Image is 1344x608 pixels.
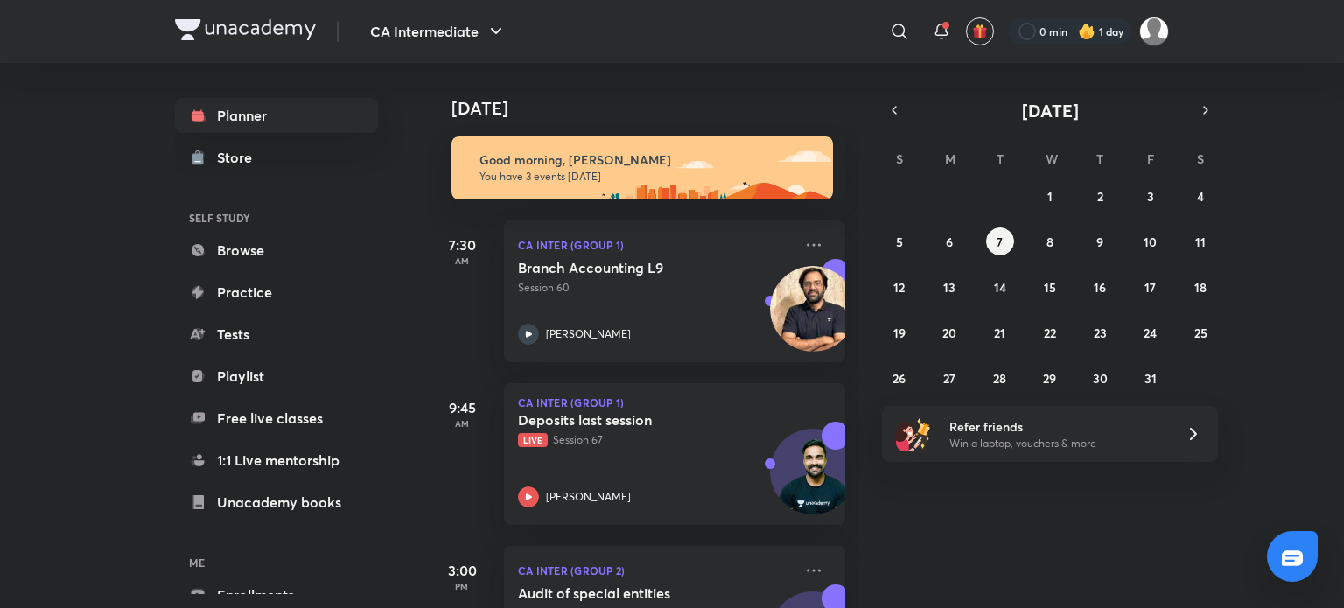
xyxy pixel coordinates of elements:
abbr: October 14, 2025 [994,279,1006,296]
abbr: October 8, 2025 [1046,234,1053,250]
a: Unacademy books [175,485,378,520]
button: October 13, 2025 [935,273,963,301]
button: October 18, 2025 [1186,273,1214,301]
h6: Good morning, [PERSON_NAME] [479,152,817,168]
p: [PERSON_NAME] [546,326,631,342]
abbr: October 3, 2025 [1147,188,1154,205]
abbr: October 31, 2025 [1144,370,1157,387]
button: October 14, 2025 [986,273,1014,301]
button: October 1, 2025 [1036,182,1064,210]
a: Practice [175,275,378,310]
img: morning [451,136,833,199]
abbr: October 5, 2025 [896,234,903,250]
abbr: October 10, 2025 [1144,234,1157,250]
abbr: October 1, 2025 [1047,188,1053,205]
h6: Refer friends [949,417,1165,436]
p: Win a laptop, vouchers & more [949,436,1165,451]
abbr: October 18, 2025 [1194,279,1207,296]
div: Store [217,147,262,168]
button: [DATE] [906,98,1193,122]
button: October 6, 2025 [935,227,963,255]
a: Browse [175,233,378,268]
button: avatar [966,17,994,45]
abbr: October 16, 2025 [1094,279,1106,296]
a: Playlist [175,359,378,394]
button: October 19, 2025 [885,318,913,346]
button: October 7, 2025 [986,227,1014,255]
a: Store [175,140,378,175]
abbr: October 13, 2025 [943,279,955,296]
p: CA Inter (Group 1) [518,397,831,408]
abbr: October 27, 2025 [943,370,955,387]
h5: 3:00 [427,560,497,581]
button: October 30, 2025 [1086,364,1114,392]
abbr: October 24, 2025 [1144,325,1157,341]
abbr: October 26, 2025 [892,370,906,387]
img: referral [896,416,931,451]
button: October 9, 2025 [1086,227,1114,255]
button: October 20, 2025 [935,318,963,346]
button: CA Intermediate [360,14,517,49]
p: AM [427,255,497,266]
abbr: October 22, 2025 [1044,325,1056,341]
abbr: October 4, 2025 [1197,188,1204,205]
abbr: October 29, 2025 [1043,370,1056,387]
abbr: Wednesday [1046,150,1058,167]
p: CA Inter (Group 2) [518,560,793,581]
button: October 15, 2025 [1036,273,1064,301]
abbr: October 6, 2025 [946,234,953,250]
abbr: Sunday [896,150,903,167]
h5: Branch Accounting L9 [518,259,736,276]
a: 1:1 Live mentorship [175,443,378,478]
p: PM [427,581,497,591]
p: AM [427,418,497,429]
abbr: October 21, 2025 [994,325,1005,341]
button: October 27, 2025 [935,364,963,392]
abbr: October 19, 2025 [893,325,906,341]
h5: 7:30 [427,234,497,255]
a: Company Logo [175,19,316,45]
button: October 24, 2025 [1137,318,1165,346]
button: October 4, 2025 [1186,182,1214,210]
abbr: October 12, 2025 [893,279,905,296]
abbr: October 11, 2025 [1195,234,1206,250]
p: [PERSON_NAME] [546,489,631,505]
button: October 10, 2025 [1137,227,1165,255]
button: October 16, 2025 [1086,273,1114,301]
button: October 29, 2025 [1036,364,1064,392]
p: CA Inter (Group 1) [518,234,793,255]
abbr: October 20, 2025 [942,325,956,341]
p: Session 60 [518,280,793,296]
button: October 12, 2025 [885,273,913,301]
h6: ME [175,548,378,577]
button: October 11, 2025 [1186,227,1214,255]
abbr: October 28, 2025 [993,370,1006,387]
button: October 26, 2025 [885,364,913,392]
button: October 2, 2025 [1086,182,1114,210]
abbr: October 23, 2025 [1094,325,1107,341]
img: streak [1078,23,1095,40]
abbr: Friday [1147,150,1154,167]
h5: Audit of special entities [518,584,736,602]
abbr: Saturday [1197,150,1204,167]
img: siddhant soni [1139,17,1169,46]
h4: [DATE] [451,98,863,119]
button: October 22, 2025 [1036,318,1064,346]
h6: SELF STUDY [175,203,378,233]
abbr: Monday [945,150,955,167]
a: Free live classes [175,401,378,436]
abbr: October 9, 2025 [1096,234,1103,250]
button: October 25, 2025 [1186,318,1214,346]
abbr: October 15, 2025 [1044,279,1056,296]
a: Tests [175,317,378,352]
button: October 8, 2025 [1036,227,1064,255]
button: October 31, 2025 [1137,364,1165,392]
a: Planner [175,98,378,133]
abbr: Thursday [1096,150,1103,167]
abbr: October 17, 2025 [1144,279,1156,296]
img: avatar [972,24,988,39]
p: Session 67 [518,432,793,448]
button: October 23, 2025 [1086,318,1114,346]
span: [DATE] [1022,99,1079,122]
span: Live [518,433,548,447]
